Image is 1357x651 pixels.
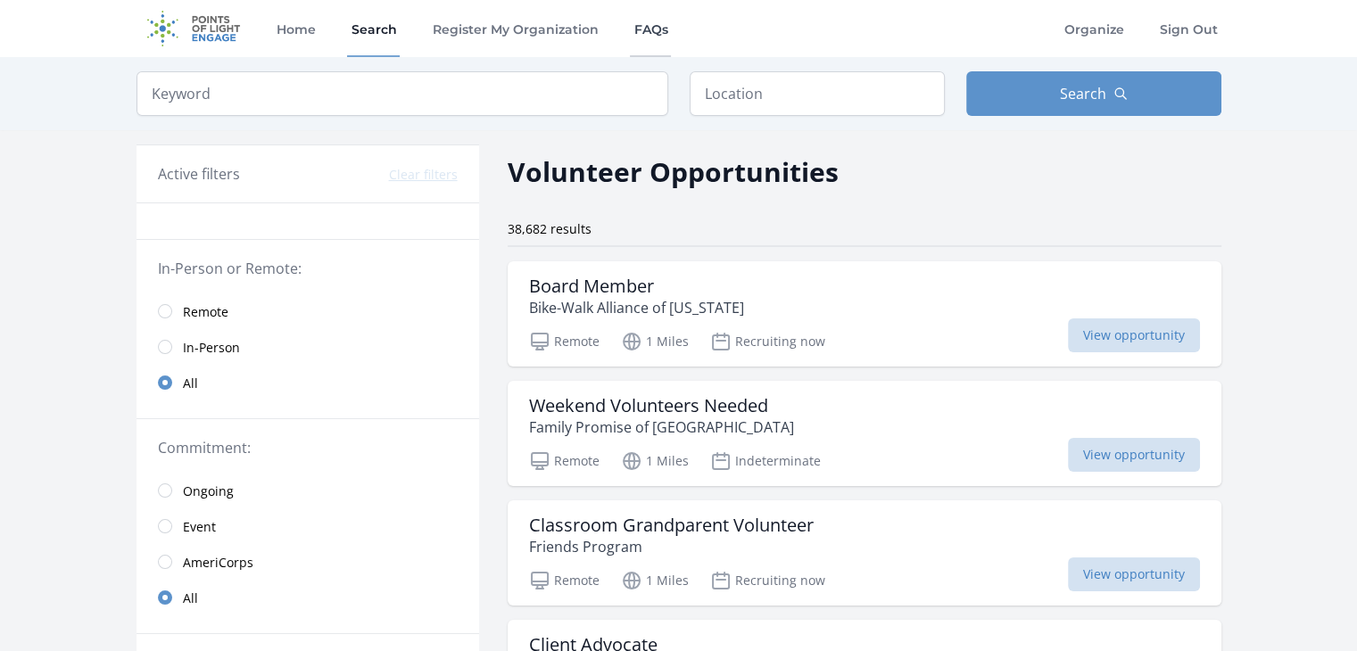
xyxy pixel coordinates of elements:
[137,508,479,544] a: Event
[508,381,1221,486] a: Weekend Volunteers Needed Family Promise of [GEOGRAPHIC_DATA] Remote 1 Miles Indeterminate View o...
[158,163,240,185] h3: Active filters
[710,450,821,472] p: Indeterminate
[183,482,234,500] span: Ongoing
[710,570,825,591] p: Recruiting now
[966,71,1221,116] button: Search
[183,518,216,536] span: Event
[158,258,458,279] legend: In-Person or Remote:
[137,473,479,508] a: Ongoing
[621,331,689,352] p: 1 Miles
[529,536,814,557] p: Friends Program
[508,220,592,237] span: 38,682 results
[389,166,458,184] button: Clear filters
[183,303,228,321] span: Remote
[137,329,479,365] a: In-Person
[183,554,253,572] span: AmeriCorps
[529,515,814,536] h3: Classroom Grandparent Volunteer
[508,152,839,192] h2: Volunteer Opportunities
[183,375,198,392] span: All
[137,580,479,615] a: All
[529,570,600,591] p: Remote
[529,276,744,297] h3: Board Member
[508,261,1221,367] a: Board Member Bike-Walk Alliance of [US_STATE] Remote 1 Miles Recruiting now View opportunity
[137,293,479,329] a: Remote
[137,71,668,116] input: Keyword
[158,437,458,458] legend: Commitment:
[508,500,1221,606] a: Classroom Grandparent Volunteer Friends Program Remote 1 Miles Recruiting now View opportunity
[529,331,600,352] p: Remote
[1068,438,1200,472] span: View opportunity
[529,450,600,472] p: Remote
[710,331,825,352] p: Recruiting now
[690,71,945,116] input: Location
[137,365,479,400] a: All
[529,416,794,438] p: Family Promise of [GEOGRAPHIC_DATA]
[621,570,689,591] p: 1 Miles
[1068,318,1200,352] span: View opportunity
[1068,557,1200,591] span: View opportunity
[621,450,689,472] p: 1 Miles
[183,339,240,357] span: In-Person
[529,395,794,416] h3: Weekend Volunteers Needed
[529,297,744,318] p: Bike-Walk Alliance of [US_STATE]
[1060,83,1106,104] span: Search
[183,589,198,607] span: All
[137,544,479,580] a: AmeriCorps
